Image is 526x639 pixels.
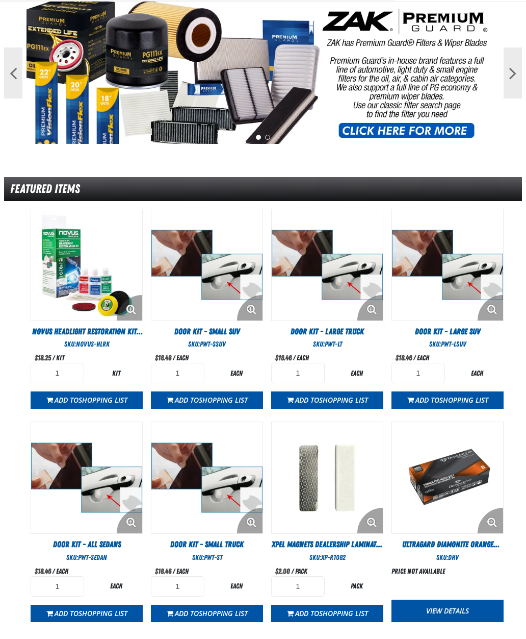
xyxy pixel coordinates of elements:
[391,553,504,562] div: SKU:
[31,391,143,409] button: Add toShopping List
[392,209,503,321] img: Door Kit - Large SUV
[325,340,342,348] span: PWT-LT
[265,135,270,140] button: 2 of 2
[256,135,261,140] button: 1 of 2
[117,295,142,321] button: Enlarge Product Image. Opens a popup
[272,422,383,533] : View Details of the XPEL Magnets Dealership Laminated Monroney Stickers (Pack of 2 Magnets)
[271,363,325,383] input: Product Quantity
[170,539,244,549] span: Door Kit - Small Truck
[4,177,522,201] div: Featured Items
[272,539,383,571] span: XPEL Magnets Dealership Laminated Monroney Stickers (Pack of 2 Magnets)
[272,209,383,321] img: Door Kit - Large Truck
[31,539,143,550] a: Door Kit - All Sedans
[175,395,248,405] span: Add to
[271,339,383,349] div: SKU:
[295,567,307,575] span: pack
[151,209,262,321] : View Details of the Door Kit - Small SUV
[52,567,55,575] span: /
[396,354,412,362] span: $18.46
[173,567,175,575] span: /
[415,327,481,336] span: Door Kit - Large SUV
[173,354,175,362] span: /
[319,608,368,618] span: Shopping List
[151,539,263,550] a: Door Kit - Small Truck
[151,422,262,533] : View Details of the Door Kit - Small Truck
[392,209,503,321] : View Details of the Door Kit - Large SUV
[292,567,294,575] span: /
[295,608,368,618] span: Add to
[439,395,488,405] span: Shopping List
[392,422,503,533] : View Details of the Ultragard Diamonite Orange Gloves - (7/8 mil) - (100 gloves per box MIN 10 bo...
[209,368,263,378] div: each
[31,553,143,562] div: SKU:
[391,363,445,383] input: Product Quantity
[357,295,383,321] button: Enlarge Product Image. Opens a popup
[441,340,466,348] span: PWT-LSUV
[330,581,383,591] div: pack
[448,553,459,561] span: DHV
[31,576,84,597] input: Product Quantity
[151,605,263,622] button: Add toShopping List
[78,553,107,561] span: PWT-Sedan
[200,340,226,348] span: PWT-SSUV
[117,508,142,533] button: Enlarge Product Image. Opens a popup
[391,326,504,337] a: Door Kit - Large SUV
[52,354,55,362] span: /
[272,209,383,321] : View Details of the Door Kit - Large Truck
[391,567,445,576] div: Price not available
[27,2,499,144] img: PG Filters & Wipers
[237,508,262,533] button: Enlarge Product Image. Opens a popup
[151,391,263,409] button: Add toShopping List
[291,327,364,336] span: Door Kit - Large Truck
[271,576,325,597] input: Product Quantity
[53,539,121,549] span: Door Kit - All Sedans
[32,327,143,348] span: Novus Headlight Restoration Kit - Nexemo
[297,354,309,362] span: each
[295,395,368,405] span: Add to
[31,339,143,349] div: SKU:
[450,368,504,378] div: each
[275,354,292,362] span: $18.46
[391,600,504,622] a: View Details
[199,608,248,618] span: Shopping List
[478,508,503,533] button: Enlarge Product Image. Opens a popup
[391,391,504,409] button: Add toShopping List
[151,576,204,597] input: Product Quantity
[31,605,143,622] button: Add toShopping List
[176,567,189,575] span: each
[31,209,142,321] : View Details of the Novus Headlight Restoration Kit - Nexemo
[174,327,240,336] span: Door Kit - Small SUV
[321,553,346,561] span: XP-R1082
[272,422,383,533] img: XPEL Magnets Dealership Laminated Monroney Stickers (Pack of 2 Magnets)
[151,339,263,349] div: SKU:
[391,539,504,550] a: Ultragard Diamonite Orange Gloves - (7/8 mil) - (100 gloves per box MIN 10 box order)
[4,47,22,99] button: Previous
[271,326,383,337] a: Door Kit - Large Truck
[151,422,262,533] img: Door Kit - Small Truck
[35,354,51,362] span: $18.25
[176,354,189,362] span: each
[35,567,51,575] span: $18.46
[89,368,143,378] div: kit
[76,340,110,348] span: NOVUS-HLRK
[56,354,64,362] span: kit
[319,395,368,405] span: Shopping List
[55,395,127,405] span: Add to
[199,395,248,405] span: Shopping List
[31,363,84,383] input: Product Quantity
[392,422,503,533] img: Ultragard Diamonite Orange Gloves - (7/8 mil) - (100 gloves per box MIN 10 box order)
[413,354,415,362] span: /
[78,608,127,618] span: Shopping List
[89,581,143,591] div: each
[271,539,383,550] a: XPEL Magnets Dealership Laminated Monroney Stickers (Pack of 2 Magnets)
[78,395,127,405] span: Shopping List
[393,539,502,571] span: Ultragard Diamonite Orange Gloves - (7/8 mil) - (100 gloves per box MIN 10 box order)
[237,295,262,321] button: Enlarge Product Image. Opens a popup
[175,608,248,618] span: Add to
[478,295,503,321] button: Enlarge Product Image. Opens a popup
[151,326,263,337] a: Door Kit - Small SUV
[357,508,383,533] button: Enlarge Product Image. Opens a popup
[275,567,290,575] span: $2.00
[31,209,142,321] img: Novus Headlight Restoration Kit - Nexemo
